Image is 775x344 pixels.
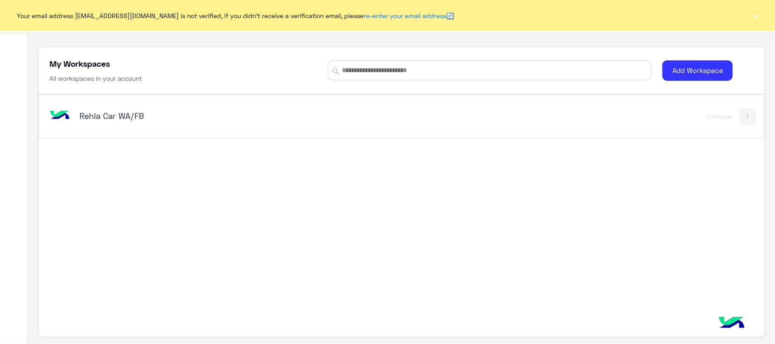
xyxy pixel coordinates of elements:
img: hulul-logo.png [716,308,748,339]
button: Add Workspace [662,60,733,81]
h5: My Workspaces [49,58,110,69]
h5: Rehla Car WA/FB [79,110,334,121]
button: × [752,11,761,20]
div: Enterprise [707,113,733,120]
h6: All workspaces in your account [49,74,142,83]
a: re-enter your email address [364,12,447,20]
img: bot image [48,103,72,128]
span: Your email address [EMAIL_ADDRESS][DOMAIN_NAME] is not verified, if you didn't receive a verifica... [17,11,454,20]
